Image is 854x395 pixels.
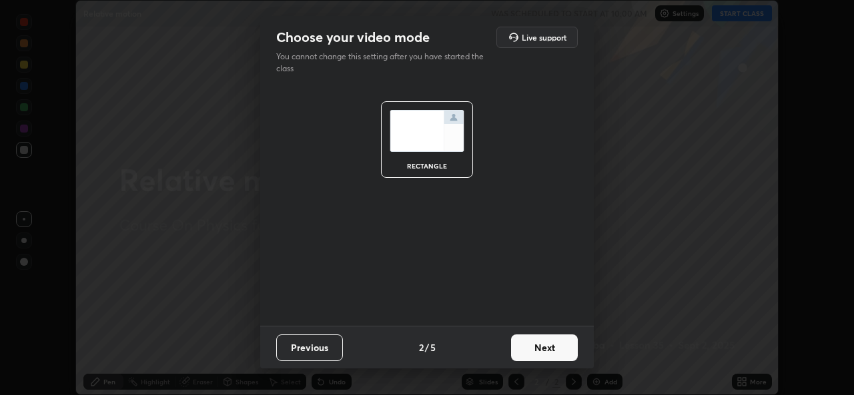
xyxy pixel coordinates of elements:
[276,334,343,361] button: Previous
[522,33,566,41] h5: Live support
[276,51,492,75] p: You cannot change this setting after you have started the class
[511,334,578,361] button: Next
[419,340,424,354] h4: 2
[400,163,454,169] div: rectangle
[430,340,436,354] h4: 5
[390,110,464,152] img: normalScreenIcon.ae25ed63.svg
[425,340,429,354] h4: /
[276,29,430,46] h2: Choose your video mode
